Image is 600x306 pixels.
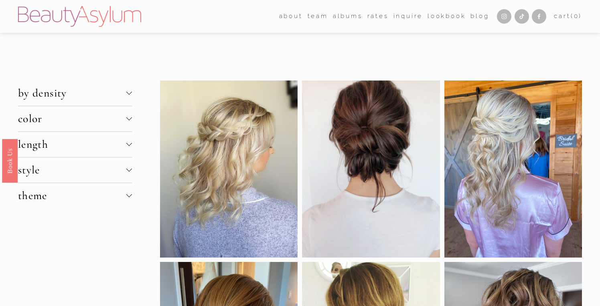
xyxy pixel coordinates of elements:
[18,81,132,106] button: by density
[18,189,126,202] span: theme
[18,132,132,157] button: length
[428,10,466,22] a: Lookbook
[308,10,328,22] a: folder dropdown
[393,10,423,22] a: Inquire
[18,138,126,151] span: length
[367,10,389,22] a: Rates
[18,106,132,131] button: color
[497,9,511,24] a: Instagram
[18,87,126,100] span: by density
[470,10,489,22] a: Blog
[18,6,141,27] img: Beauty Asylum | Bridal Hair &amp; Makeup Charlotte &amp; Atlanta
[308,11,328,22] span: team
[515,9,529,24] a: TikTok
[574,12,579,20] span: 0
[554,11,582,22] a: 0 items in cart
[279,11,303,22] span: about
[279,10,303,22] a: folder dropdown
[532,9,546,24] a: Facebook
[18,157,132,183] button: style
[571,12,582,20] span: ( )
[18,163,126,177] span: style
[333,10,363,22] a: albums
[18,183,132,208] button: theme
[18,112,126,125] span: color
[2,139,18,183] a: Book Us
